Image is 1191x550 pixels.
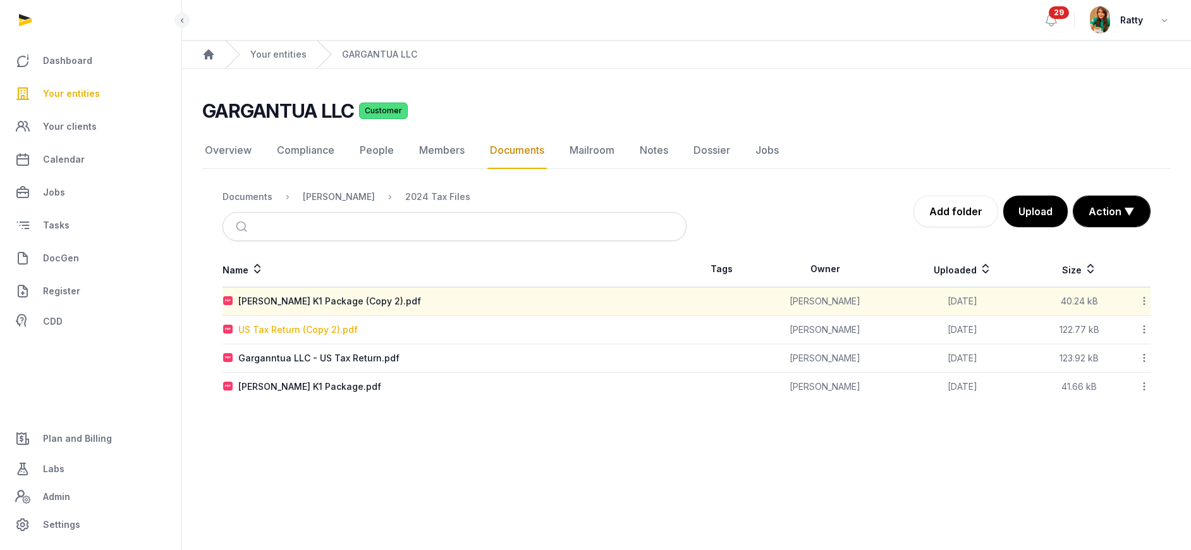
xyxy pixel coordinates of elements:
[10,46,171,76] a: Dashboard
[223,325,233,335] img: pdf.svg
[10,423,171,454] a: Plan and Billing
[223,191,272,203] div: Documents
[10,276,171,306] a: Register
[405,191,470,203] div: 2024 Tax Files
[43,431,112,446] span: Plan and Billing
[43,218,70,233] span: Tasks
[250,48,307,61] a: Your entities
[43,517,80,532] span: Settings
[303,191,375,203] div: [PERSON_NAME]
[10,78,171,109] a: Your entities
[43,185,65,200] span: Jobs
[238,295,421,308] div: [PERSON_NAME] K1 Package (Copy 2).pdf
[1032,344,1127,373] td: 123.92 kB
[228,213,258,241] button: Submit
[757,373,894,401] td: [PERSON_NAME]
[202,99,354,122] h2: GARGANTUA LLC
[43,53,92,68] span: Dashboard
[1032,251,1127,287] th: Size
[757,251,894,287] th: Owner
[691,132,733,169] a: Dossier
[10,177,171,208] a: Jobs
[202,132,1171,169] nav: Tabs
[10,144,171,175] a: Calendar
[223,251,687,287] th: Name
[43,251,79,266] span: DocGen
[43,119,97,134] span: Your clients
[274,132,337,169] a: Compliance
[757,287,894,316] td: [PERSON_NAME]
[1049,6,1069,19] span: 29
[43,86,100,101] span: Your entities
[238,352,400,365] div: Garganntua LLC - US Tax Return.pdf
[948,381,977,392] span: [DATE]
[182,41,1191,69] nav: Breadcrumb
[10,309,171,334] a: CDD
[223,353,233,363] img: pdf.svg
[1032,316,1127,344] td: 122.77 kB
[359,103,408,119] span: Customer
[913,196,998,227] a: Add folder
[893,251,1032,287] th: Uploaded
[1090,6,1110,34] img: avatar
[43,461,64,477] span: Labs
[1120,13,1143,28] span: Ratty
[1032,287,1127,316] td: 40.24 kB
[43,152,85,167] span: Calendar
[10,243,171,273] a: DocGen
[43,314,63,329] span: CDD
[687,251,757,287] th: Tags
[567,132,617,169] a: Mailroom
[1032,373,1127,401] td: 41.66 kB
[10,111,171,142] a: Your clients
[43,489,70,504] span: Admin
[223,296,233,306] img: pdf.svg
[948,296,977,306] span: [DATE]
[223,382,233,392] img: pdf.svg
[948,324,977,335] span: [DATE]
[238,323,358,336] div: US Tax Return (Copy 2).pdf
[238,380,381,393] div: [PERSON_NAME] K1 Package.pdf
[948,353,977,363] span: [DATE]
[202,132,254,169] a: Overview
[342,48,417,61] a: GARGANTUA LLC
[357,132,396,169] a: People
[10,484,171,509] a: Admin
[1003,196,1068,227] button: Upload
[10,210,171,241] a: Tasks
[757,316,894,344] td: [PERSON_NAME]
[10,454,171,484] a: Labs
[637,132,671,169] a: Notes
[753,132,781,169] a: Jobs
[223,182,687,212] nav: Breadcrumb
[487,132,547,169] a: Documents
[10,509,171,540] a: Settings
[43,284,80,299] span: Register
[417,132,467,169] a: Members
[757,344,894,373] td: [PERSON_NAME]
[1073,196,1150,227] button: Action ▼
